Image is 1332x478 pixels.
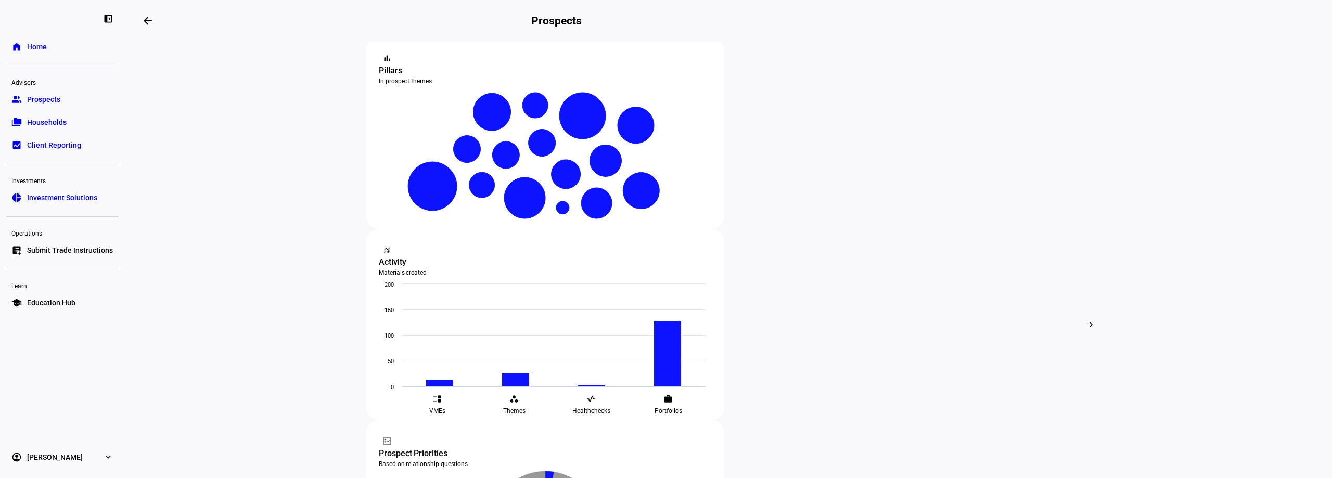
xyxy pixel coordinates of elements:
[391,384,394,391] text: 0
[586,394,596,404] eth-mat-symbol: vital_signs
[382,436,392,446] mat-icon: fact_check
[379,64,712,77] div: Pillars
[509,394,519,404] eth-mat-symbol: workspaces
[432,394,442,404] eth-mat-symbol: event_list
[27,42,47,52] span: Home
[6,89,119,110] a: groupProspects
[531,15,581,27] h2: Prospects
[6,74,119,89] div: Advisors
[429,407,445,415] span: VMEs
[385,307,394,314] text: 150
[27,117,67,127] span: Households
[11,94,22,105] eth-mat-symbol: group
[6,225,119,240] div: Operations
[27,192,97,203] span: Investment Solutions
[11,117,22,127] eth-mat-symbol: folder_copy
[572,407,610,415] span: Healthchecks
[379,460,712,468] div: Based on relationship questions
[11,140,22,150] eth-mat-symbol: bid_landscape
[663,394,673,404] eth-mat-symbol: work
[11,192,22,203] eth-mat-symbol: pie_chart
[6,36,119,57] a: homeHome
[27,94,60,105] span: Prospects
[379,77,712,85] div: In prospect themes
[11,245,22,255] eth-mat-symbol: list_alt_add
[385,332,394,339] text: 100
[27,298,75,308] span: Education Hub
[6,135,119,156] a: bid_landscapeClient Reporting
[27,140,81,150] span: Client Reporting
[6,112,119,133] a: folder_copyHouseholds
[103,14,113,24] eth-mat-symbol: left_panel_close
[103,452,113,462] eth-mat-symbol: expand_more
[655,407,682,415] span: Portfolios
[1085,318,1097,331] mat-icon: chevron_right
[388,358,394,365] text: 50
[11,452,22,462] eth-mat-symbol: account_circle
[6,173,119,187] div: Investments
[11,42,22,52] eth-mat-symbol: home
[6,187,119,208] a: pie_chartInvestment Solutions
[142,15,154,27] mat-icon: arrow_backwards
[379,256,712,268] div: Activity
[27,245,113,255] span: Submit Trade Instructions
[382,53,392,63] mat-icon: bar_chart
[27,452,83,462] span: [PERSON_NAME]
[385,281,394,288] text: 200
[6,278,119,292] div: Learn
[503,407,526,415] span: Themes
[382,244,392,255] mat-icon: monitoring
[379,447,712,460] div: Prospect Priorities
[11,298,22,308] eth-mat-symbol: school
[379,268,712,277] div: Materials created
